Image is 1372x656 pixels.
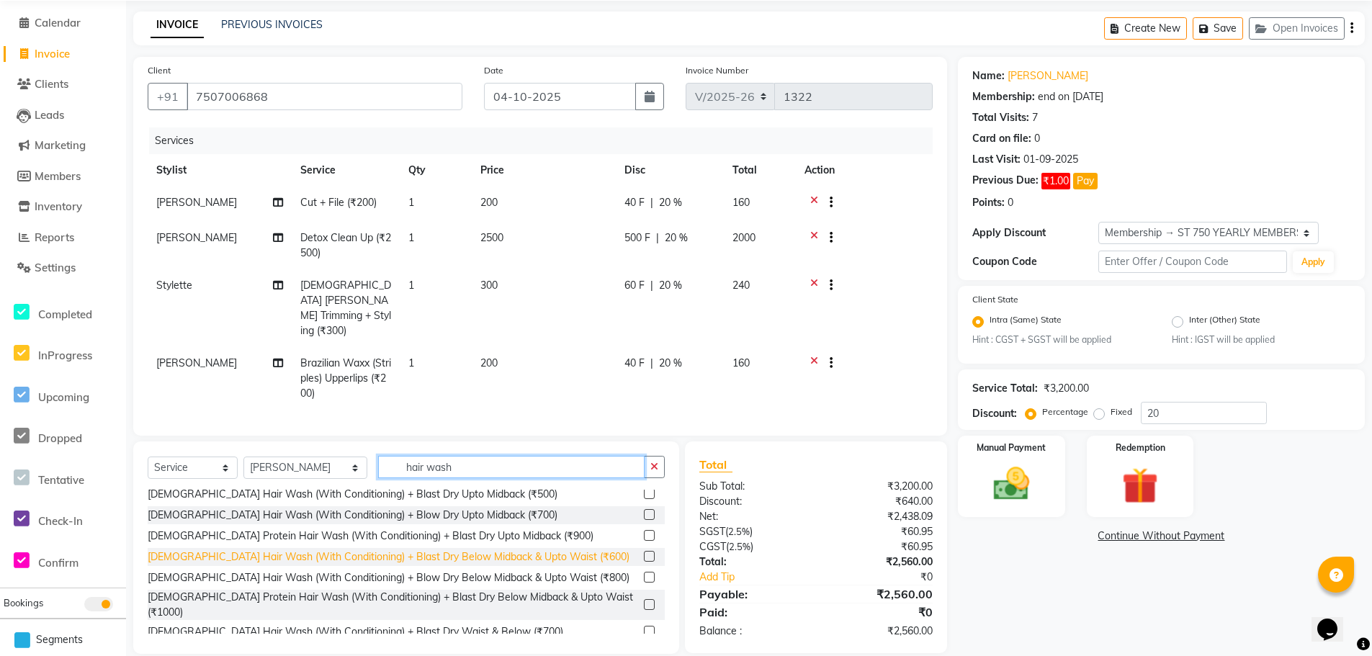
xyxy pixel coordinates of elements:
small: Hint : IGST will be applied [1172,333,1350,346]
span: | [656,230,659,246]
div: [DEMOGRAPHIC_DATA] Protein Hair Wash (With Conditioning) + Blast Dry Below Midback & Upto Waist (... [148,590,638,620]
div: Coupon Code [972,254,1098,269]
a: Marketing [4,138,122,154]
th: Disc [616,154,724,187]
div: 7 [1032,110,1038,125]
span: 160 [732,356,750,369]
input: Enter Offer / Coupon Code [1098,251,1287,273]
th: Action [796,154,933,187]
div: ₹2,560.00 [816,585,943,603]
div: Card on file: [972,131,1031,146]
th: Total [724,154,796,187]
div: Service Total: [972,381,1038,396]
div: ₹640.00 [816,494,943,509]
a: [PERSON_NAME] [1008,68,1088,84]
button: Open Invoices [1249,17,1345,40]
a: INVOICE [151,12,204,38]
span: Cut + File (₹200) [300,196,377,209]
label: Invoice Number [686,64,748,77]
span: Dropped [38,431,82,445]
div: Points: [972,195,1005,210]
span: Clients [35,77,68,91]
span: 1 [408,356,414,369]
a: Continue Without Payment [961,529,1362,544]
th: Price [472,154,616,187]
div: Services [149,127,943,154]
span: Bookings [4,597,43,608]
span: Segments [36,632,83,647]
a: Clients [4,76,122,93]
a: Invoice [4,46,122,63]
span: 20 % [659,278,682,293]
span: Settings [35,261,76,274]
span: 2.5% [728,526,750,537]
div: ₹60.95 [816,524,943,539]
div: 0 [1008,195,1013,210]
span: Marketing [35,138,86,152]
label: Client State [972,293,1018,306]
div: [DEMOGRAPHIC_DATA] Hair Wash (With Conditioning) + Blast Dry Waist & Below (₹700) [148,624,563,639]
span: [PERSON_NAME] [156,356,237,369]
div: [DEMOGRAPHIC_DATA] Hair Wash (With Conditioning) + Blow Dry Upto Midback (₹700) [148,508,557,523]
div: ( ) [689,524,816,539]
span: Reports [35,230,74,244]
a: PREVIOUS INVOICES [221,18,323,31]
input: Search or Scan [378,456,645,478]
span: 200 [480,356,498,369]
th: Qty [400,154,472,187]
span: 2500 [480,231,503,244]
div: Paid: [689,603,816,621]
span: 40 F [624,356,645,371]
span: ₹1.00 [1041,173,1070,189]
span: Tentative [38,473,84,487]
div: Total Visits: [972,110,1029,125]
div: 01-09-2025 [1023,152,1078,167]
a: Leads [4,107,122,124]
a: Reports [4,230,122,246]
label: Date [484,64,503,77]
a: Settings [4,260,122,277]
button: +91 [148,83,188,110]
button: Pay [1073,173,1098,189]
img: _cash.svg [982,463,1041,505]
span: Check-In [38,514,83,528]
span: 40 F [624,195,645,210]
small: Hint : CGST + SGST will be applied [972,333,1150,346]
div: ₹3,200.00 [816,479,943,494]
button: Save [1193,17,1243,40]
span: | [650,356,653,371]
button: Apply [1293,251,1334,273]
div: [DEMOGRAPHIC_DATA] Hair Wash (With Conditioning) + Blast Dry Upto Midback (₹500) [148,487,557,502]
div: ₹2,560.00 [816,554,943,570]
a: Members [4,169,122,185]
div: ₹2,560.00 [816,624,943,639]
span: 20 % [659,195,682,210]
span: 200 [480,196,498,209]
label: Redemption [1116,441,1165,454]
span: 20 % [665,230,688,246]
span: Leads [35,108,64,122]
div: Net: [689,509,816,524]
div: end on [DATE] [1038,89,1103,104]
a: Calendar [4,15,122,32]
span: [DEMOGRAPHIC_DATA] [PERSON_NAME] Trimming + Styling (₹300) [300,279,391,337]
div: Last Visit: [972,152,1021,167]
div: Total: [689,554,816,570]
div: [DEMOGRAPHIC_DATA] Hair Wash (With Conditioning) + Blow Dry Below Midback & Upto Waist (₹800) [148,570,629,585]
span: Stylette [156,279,192,292]
span: 1 [408,279,414,292]
th: Stylist [148,154,292,187]
div: ₹3,200.00 [1044,381,1089,396]
span: | [650,278,653,293]
div: ₹0 [816,603,943,621]
span: SGST [699,525,725,538]
button: Create New [1104,17,1187,40]
img: _gift.svg [1111,463,1170,508]
span: 2.5% [729,541,750,552]
a: Add Tip [689,570,837,585]
span: 160 [732,196,750,209]
span: [PERSON_NAME] [156,231,237,244]
div: ₹0 [838,570,943,585]
div: Name: [972,68,1005,84]
span: 1 [408,196,414,209]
